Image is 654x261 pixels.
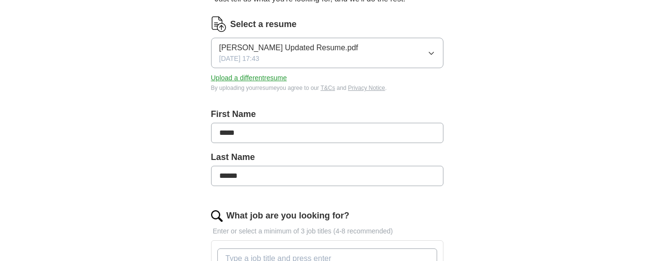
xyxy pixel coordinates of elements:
[211,73,287,83] button: Upload a differentresume
[211,108,443,121] label: First Name
[211,226,443,236] p: Enter or select a minimum of 3 job titles (4-8 recommended)
[211,84,443,92] div: By uploading your resume you agree to our and .
[211,38,443,68] button: [PERSON_NAME] Updated Resume.pdf[DATE] 17:43
[348,85,385,91] a: Privacy Notice
[211,151,443,164] label: Last Name
[211,210,223,222] img: search.png
[227,209,350,222] label: What job are you looking for?
[219,54,259,64] span: [DATE] 17:43
[219,42,358,54] span: [PERSON_NAME] Updated Resume.pdf
[211,16,227,32] img: CV Icon
[320,85,335,91] a: T&Cs
[230,18,297,31] label: Select a resume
